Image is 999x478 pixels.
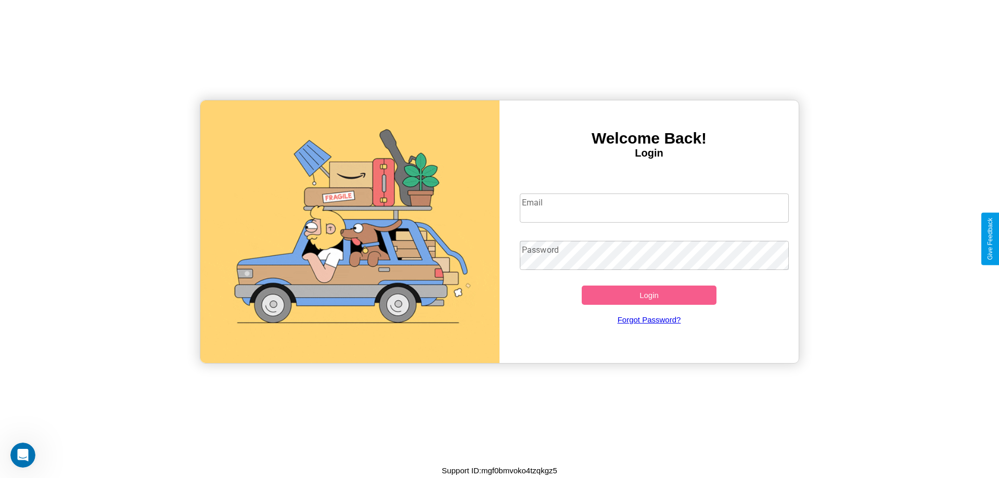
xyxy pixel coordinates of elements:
[442,463,557,477] p: Support ID: mgf0bmvoko4tzqkgz5
[987,218,994,260] div: Give Feedback
[200,100,499,363] img: gif
[499,147,799,159] h4: Login
[499,130,799,147] h3: Welcome Back!
[10,443,35,468] iframe: Intercom live chat
[515,305,784,334] a: Forgot Password?
[582,286,716,305] button: Login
